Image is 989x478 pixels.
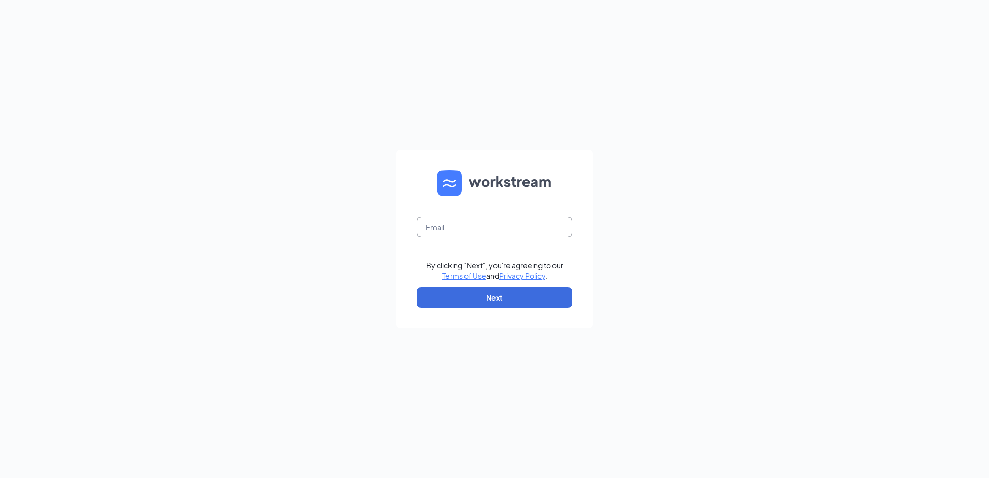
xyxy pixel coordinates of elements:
[417,287,572,308] button: Next
[417,217,572,237] input: Email
[442,271,486,280] a: Terms of Use
[437,170,552,196] img: WS logo and Workstream text
[426,260,563,281] div: By clicking "Next", you're agreeing to our and .
[499,271,545,280] a: Privacy Policy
